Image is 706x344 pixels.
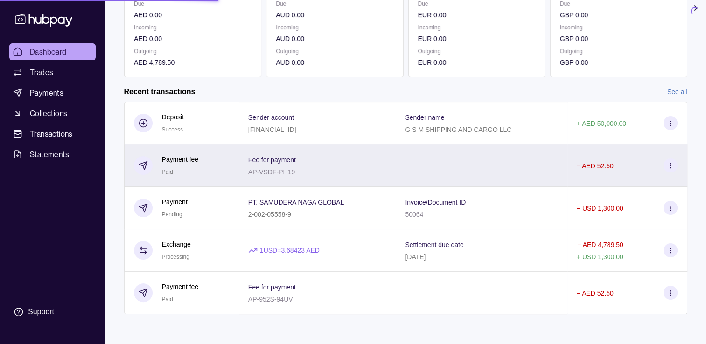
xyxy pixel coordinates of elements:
[9,302,96,322] a: Support
[30,46,67,57] span: Dashboard
[559,46,677,56] p: Outgoing
[30,149,69,160] span: Statements
[9,105,96,122] a: Collections
[30,128,73,139] span: Transactions
[30,87,63,98] span: Payments
[418,57,535,68] p: EUR 0.00
[405,199,466,206] p: Invoice/Document ID
[418,46,535,56] p: Outgoing
[124,87,196,97] h2: Recent transactions
[418,34,535,44] p: EUR 0.00
[134,10,252,20] p: AED 0.00
[9,64,96,81] a: Trades
[559,10,677,20] p: GBP 0.00
[162,211,182,218] span: Pending
[559,57,677,68] p: GBP 0.00
[577,241,623,248] p: − AED 4,789.50
[162,169,173,175] span: Paid
[559,34,677,44] p: GBP 0.00
[162,239,191,249] p: Exchange
[577,205,623,212] p: − USD 1,300.00
[162,282,199,292] p: Payment fee
[577,120,626,127] p: + AED 50,000.00
[577,162,614,170] p: − AED 52.50
[405,126,511,133] p: G S M SHIPPING AND CARGO LLC
[405,114,444,121] p: Sender name
[162,126,183,133] span: Success
[248,156,296,164] p: Fee for payment
[577,289,614,297] p: − AED 52.50
[134,22,252,33] p: Incoming
[248,199,344,206] p: PT. SAMUDERA NAGA GLOBAL
[28,307,54,317] div: Support
[418,22,535,33] p: Incoming
[276,22,393,33] p: Incoming
[162,254,189,260] span: Processing
[162,296,173,303] span: Paid
[134,57,252,68] p: AED 4,789.50
[248,168,295,176] p: AP-VSDF-PH19
[248,296,293,303] p: AP-952S-94UV
[248,114,294,121] p: Sender account
[667,87,687,97] a: See all
[276,46,393,56] p: Outgoing
[30,108,67,119] span: Collections
[276,10,393,20] p: AUD 0.00
[248,283,296,291] p: Fee for payment
[405,241,463,248] p: Settlement due date
[30,67,53,78] span: Trades
[248,211,291,218] p: 2-002-05558-9
[9,43,96,60] a: Dashboard
[418,10,535,20] p: EUR 0.00
[134,34,252,44] p: AED 0.00
[405,253,426,261] p: [DATE]
[260,245,320,255] p: 1 USD = 3.68423 AED
[9,146,96,163] a: Statements
[9,84,96,101] a: Payments
[162,197,188,207] p: Payment
[577,253,623,261] p: + USD 1,300.00
[9,125,96,142] a: Transactions
[248,126,296,133] p: [FINANCIAL_ID]
[559,22,677,33] p: Incoming
[405,211,423,218] p: 50064
[162,154,199,165] p: Payment fee
[276,57,393,68] p: AUD 0.00
[162,112,184,122] p: Deposit
[134,46,252,56] p: Outgoing
[276,34,393,44] p: AUD 0.00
